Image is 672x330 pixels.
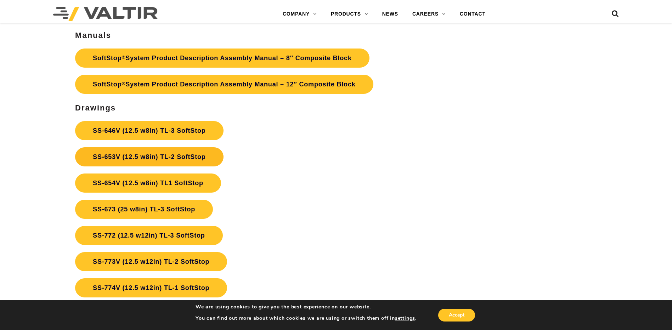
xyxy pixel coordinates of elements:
[53,7,158,21] img: Valtir
[122,81,125,86] sup: ®
[75,252,227,271] a: SS-773V (12.5 w12in) TL-2 SoftStop
[75,278,227,297] a: SS-774V (12.5 w12in) TL-1 SoftStop
[276,7,324,21] a: COMPANY
[405,7,453,21] a: CAREERS
[375,7,405,21] a: NEWS
[75,121,223,140] a: SS-646V (12.5 w8in) TL-3 SoftStop
[75,173,221,193] a: SS-654V (12.5 w8in) TL1 SoftStop
[196,304,417,310] p: We are using cookies to give you the best experience on our website.
[75,200,213,219] a: SS-673 (25 w8in) TL-3 SoftStop
[75,147,223,166] a: SS-653V (12.5 w8in) TL-2 SoftStop
[75,226,222,245] a: SS-772 (12.5 w12in) TL-3 SoftStop
[122,55,125,60] sup: ®
[196,315,417,322] p: You can find out more about which cookies we are using or switch them off in .
[395,315,415,322] button: settings
[75,75,373,94] a: SoftStop®System Product Description Assembly Manual – 12″ Composite Block
[75,31,111,40] strong: Manuals
[453,7,493,21] a: CONTACT
[75,103,116,112] strong: Drawings
[75,49,369,68] a: SoftStop®System Product Description Assembly Manual – 8″ Composite Block
[438,309,475,322] button: Accept
[324,7,375,21] a: PRODUCTS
